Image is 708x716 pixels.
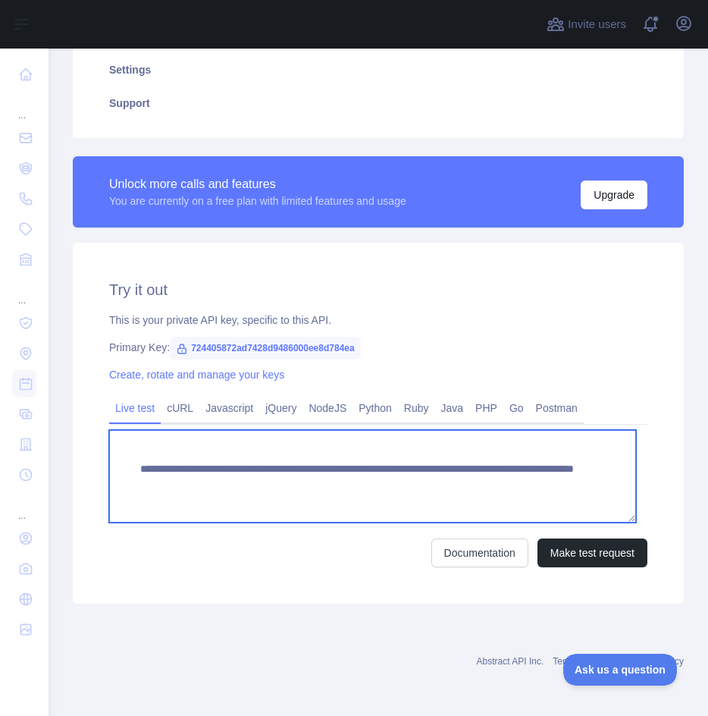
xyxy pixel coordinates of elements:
div: ... [12,276,36,306]
button: Invite users [544,12,629,36]
a: Postman [530,396,584,420]
a: jQuery [259,396,302,420]
div: Primary Key: [109,340,647,355]
span: Invite users [568,16,626,33]
a: NodeJS [302,396,352,420]
a: Create, rotate and manage your keys [109,369,284,381]
div: You are currently on a free plan with limited features and usage [109,193,406,209]
a: Abstract API Inc. [477,656,544,667]
a: Documentation [431,539,528,567]
button: Upgrade [581,181,647,209]
div: Unlock more calls and features [109,175,406,193]
a: Java [435,396,470,420]
a: Terms of service [553,656,619,667]
div: This is your private API key, specific to this API. [109,312,647,328]
button: Make test request [537,539,647,567]
div: ... [12,491,36,522]
a: Settings [91,53,666,86]
a: Javascript [199,396,259,420]
a: Ruby [398,396,435,420]
h2: Try it out [109,279,647,300]
span: 724405872ad7428d9486000ee8d784ea [170,337,361,360]
a: PHP [469,396,503,420]
a: Python [352,396,398,420]
a: cURL [161,396,199,420]
a: Live test [109,396,161,420]
a: Go [503,396,530,420]
iframe: Toggle Customer Support [563,654,678,686]
a: Support [91,86,666,120]
div: ... [12,91,36,121]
